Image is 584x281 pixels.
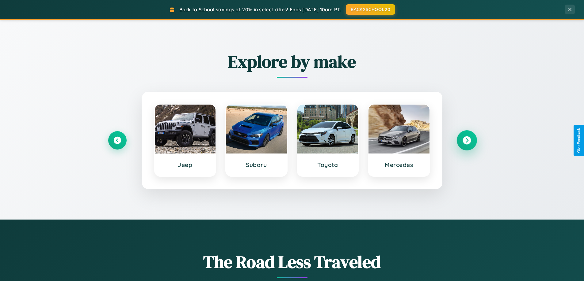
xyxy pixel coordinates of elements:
[108,250,476,274] h1: The Road Less Traveled
[303,161,352,168] h3: Toyota
[179,6,341,13] span: Back to School savings of 20% in select cities! Ends [DATE] 10am PT.
[577,128,581,153] div: Give Feedback
[346,4,395,15] button: BACK2SCHOOL20
[161,161,210,168] h3: Jeep
[375,161,423,168] h3: Mercedes
[108,50,476,73] h2: Explore by make
[232,161,281,168] h3: Subaru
